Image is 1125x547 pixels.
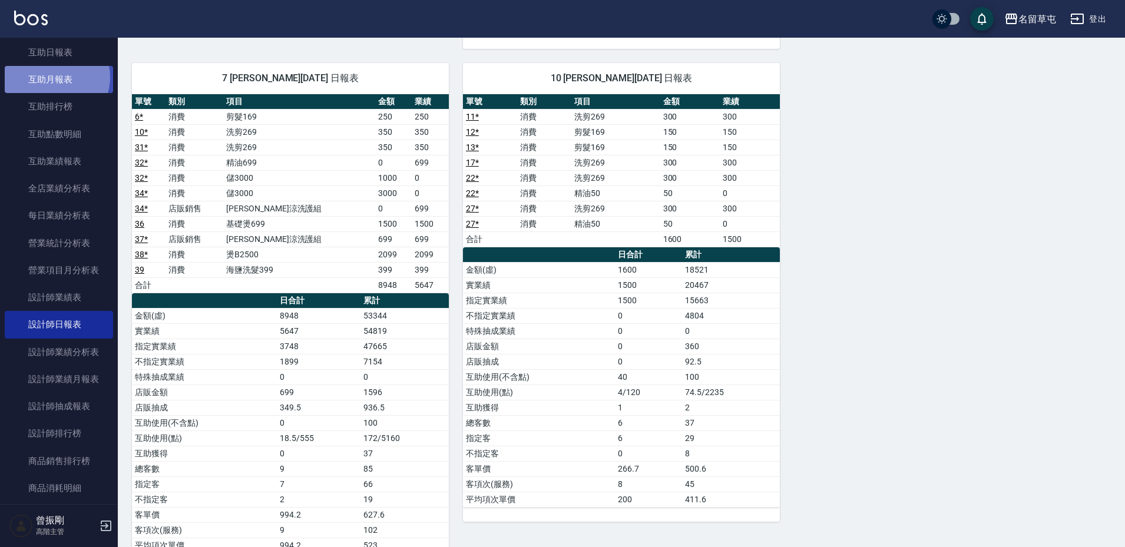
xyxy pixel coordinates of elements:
[720,109,780,124] td: 300
[571,124,660,140] td: 剪髮169
[375,231,412,247] td: 699
[412,201,449,216] td: 699
[5,148,113,175] a: 互助業績報表
[517,94,571,110] th: 類別
[615,430,682,446] td: 6
[412,124,449,140] td: 350
[463,277,615,293] td: 實業績
[5,502,113,529] a: 商品進銷貨報表
[463,323,615,339] td: 特殊抽成業績
[615,415,682,430] td: 6
[360,400,449,415] td: 936.5
[682,247,780,263] th: 累計
[463,262,615,277] td: 金額(虛)
[223,155,375,170] td: 精油699
[660,109,720,124] td: 300
[1000,7,1061,31] button: 名留草屯
[360,354,449,369] td: 7154
[660,155,720,170] td: 300
[615,247,682,263] th: 日合計
[463,430,615,446] td: 指定客
[277,400,360,415] td: 349.5
[660,94,720,110] th: 金額
[166,124,223,140] td: 消費
[682,461,780,476] td: 500.6
[5,93,113,120] a: 互助排行榜
[1066,8,1111,30] button: 登出
[517,216,571,231] td: 消費
[412,109,449,124] td: 250
[5,366,113,393] a: 設計師業績月報表
[412,231,449,247] td: 699
[132,476,277,492] td: 指定客
[970,7,994,31] button: save
[720,170,780,185] td: 300
[412,262,449,277] td: 399
[571,216,660,231] td: 精油50
[360,323,449,339] td: 54819
[5,339,113,366] a: 設計師業績分析表
[360,461,449,476] td: 85
[720,124,780,140] td: 150
[660,170,720,185] td: 300
[660,216,720,231] td: 50
[412,140,449,155] td: 350
[412,277,449,293] td: 5647
[375,262,412,277] td: 399
[682,308,780,323] td: 4804
[463,293,615,308] td: 指定實業績
[36,515,96,526] h5: 曾振剛
[166,140,223,155] td: 消費
[682,415,780,430] td: 37
[360,507,449,522] td: 627.6
[360,339,449,354] td: 47665
[720,94,780,110] th: 業績
[360,293,449,309] th: 累計
[360,476,449,492] td: 66
[277,323,360,339] td: 5647
[720,185,780,201] td: 0
[223,170,375,185] td: 儲3000
[720,155,780,170] td: 300
[360,369,449,384] td: 0
[571,94,660,110] th: 項目
[463,231,517,247] td: 合計
[375,170,412,185] td: 1000
[166,170,223,185] td: 消費
[277,446,360,461] td: 0
[463,384,615,400] td: 互助使用(點)
[517,201,571,216] td: 消費
[682,369,780,384] td: 100
[571,201,660,216] td: 洗剪269
[5,202,113,229] a: 每日業績分析表
[132,94,166,110] th: 單號
[132,400,277,415] td: 店販抽成
[277,369,360,384] td: 0
[463,308,615,323] td: 不指定實業績
[132,323,277,339] td: 實業績
[517,124,571,140] td: 消費
[5,121,113,148] a: 互助點數明細
[571,155,660,170] td: 洗剪269
[223,262,375,277] td: 海鹽洗髮399
[132,308,277,323] td: 金額(虛)
[277,461,360,476] td: 9
[277,430,360,446] td: 18.5/555
[166,94,223,110] th: 類別
[223,201,375,216] td: [PERSON_NAME]涼洗護組
[223,231,375,247] td: [PERSON_NAME]涼洗護組
[5,175,113,202] a: 全店業績分析表
[615,446,682,461] td: 0
[166,262,223,277] td: 消費
[660,185,720,201] td: 50
[375,140,412,155] td: 350
[135,265,144,274] a: 39
[5,39,113,66] a: 互助日報表
[132,415,277,430] td: 互助使用(不含點)
[132,522,277,538] td: 客項次(服務)
[375,155,412,170] td: 0
[132,492,277,507] td: 不指定客
[682,476,780,492] td: 45
[615,369,682,384] td: 40
[615,492,682,507] td: 200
